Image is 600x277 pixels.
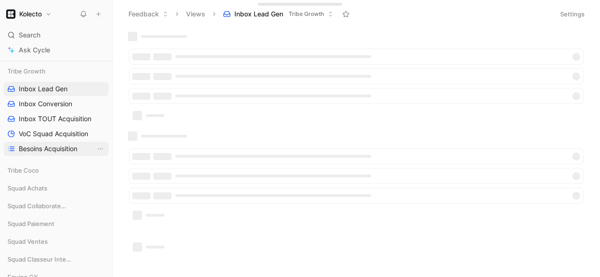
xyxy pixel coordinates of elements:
span: Squad Ventes [7,237,48,246]
div: Squad Ventes [4,234,109,251]
div: Squad Paiement [4,217,109,231]
div: Squad Ventes [4,234,109,248]
div: Squad Achats [4,181,109,198]
div: Squad Classeur Intelligent [4,252,109,269]
span: Ask Cycle [19,44,50,56]
div: Squad Paiement [4,217,109,233]
span: Squad Collaborateurs [7,201,70,211]
button: KolectoKolecto [4,7,54,21]
span: Tribe Growth [7,66,45,76]
span: Squad Classeur Intelligent [7,255,73,264]
span: Inbox Lead Gen [19,84,67,94]
button: Inbox Lead GenTribe Growth [219,7,337,21]
a: Besoins AcquisitionView actions [4,142,109,156]
a: Ask Cycle [4,43,109,57]
span: Squad Paiement [7,219,54,228]
span: Tribe Growth [289,9,324,19]
h1: Kolecto [19,10,42,18]
span: Inbox Conversion [19,99,72,109]
div: Squad Classeur Intelligent [4,252,109,266]
button: Views [182,7,210,21]
div: Search [4,28,109,42]
span: Search [19,29,40,41]
button: Feedback [124,7,172,21]
div: Squad Collaborateurs [4,199,109,213]
span: Tribe Coco [7,166,39,175]
span: Squad Achats [7,183,47,193]
button: Settings [556,7,589,21]
div: Squad Achats [4,181,109,195]
div: Squad Collaborateurs [4,199,109,216]
img: Kolecto [6,9,15,19]
div: Tribe Coco [4,163,109,177]
div: Tribe GrowthInbox Lead GenInbox ConversionInbox TOUT AcquisitionVoC Squad AcquisitionBesoins Acqu... [4,64,109,156]
span: Besoins Acquisition [19,144,77,153]
a: Inbox TOUT Acquisition [4,112,109,126]
a: VoC Squad Acquisition [4,127,109,141]
button: View actions [96,144,105,153]
div: Tribe Growth [4,64,109,78]
a: Inbox Lead Gen [4,82,109,96]
span: Inbox Lead Gen [234,9,283,19]
div: Tribe Coco [4,163,109,180]
span: VoC Squad Acquisition [19,129,88,138]
span: Inbox TOUT Acquisition [19,114,91,124]
a: Inbox Conversion [4,97,109,111]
